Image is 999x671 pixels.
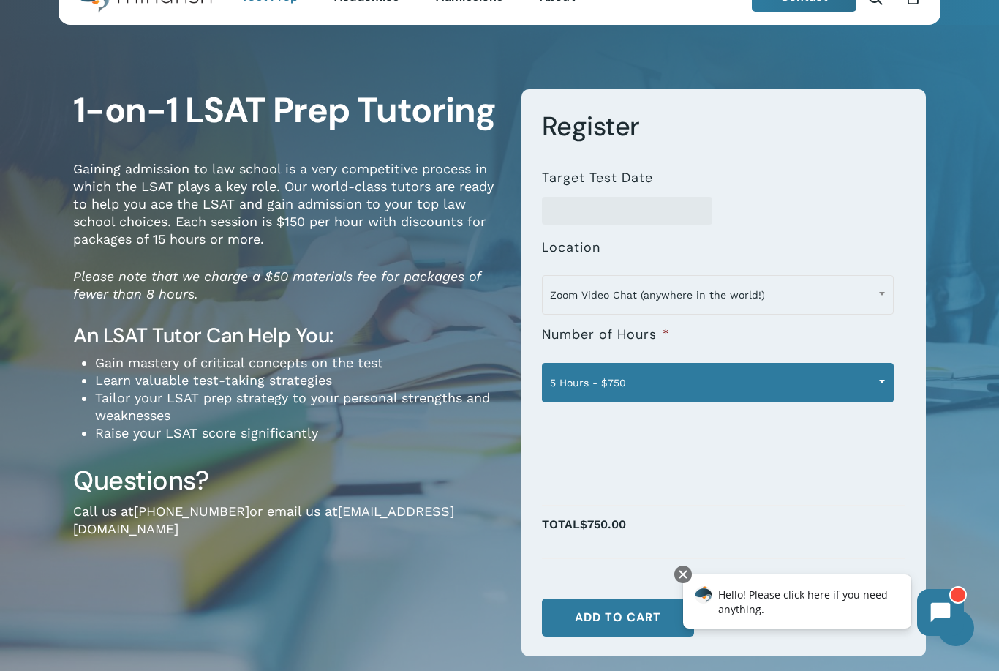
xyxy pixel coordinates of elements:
li: Tailor your LSAT prep strategy to your personal strengths and weaknesses [95,389,499,424]
span: 5 Hours - $750 [543,367,894,398]
h3: Questions? [73,464,499,498]
em: Please note that we charge a $50 materials fee for packages of fewer than 8 hours. [73,269,480,301]
label: Location [542,239,600,256]
a: [PHONE_NUMBER] [134,503,249,519]
iframe: reCAPTCHA [542,405,764,462]
li: Raise your LSAT score significantly [95,424,499,442]
h1: 1-on-1 LSAT Prep Tutoring [73,89,499,132]
p: Total [542,514,906,551]
iframe: Chatbot [668,563,979,651]
span: 5 Hours - $750 [542,363,894,402]
a: [EMAIL_ADDRESS][DOMAIN_NAME] [73,503,454,536]
span: Zoom Video Chat (anywhere in the world!) [542,275,894,315]
button: Add to cart [542,599,694,637]
h4: An LSAT Tutor Can Help You: [73,323,499,349]
label: Target Test Date [542,170,653,187]
p: Gaining admission to law school is a very competitive process in which the LSAT plays a key role.... [73,160,499,268]
h3: Register [542,110,906,143]
li: Gain mastery of critical concepts on the test [95,354,499,372]
span: $750.00 [580,517,626,531]
p: Call us at or email us at [73,503,499,558]
span: Zoom Video Chat (anywhere in the world!) [543,280,894,310]
li: Learn valuable test-taking strategies [95,372,499,389]
label: Number of Hours [542,326,670,343]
